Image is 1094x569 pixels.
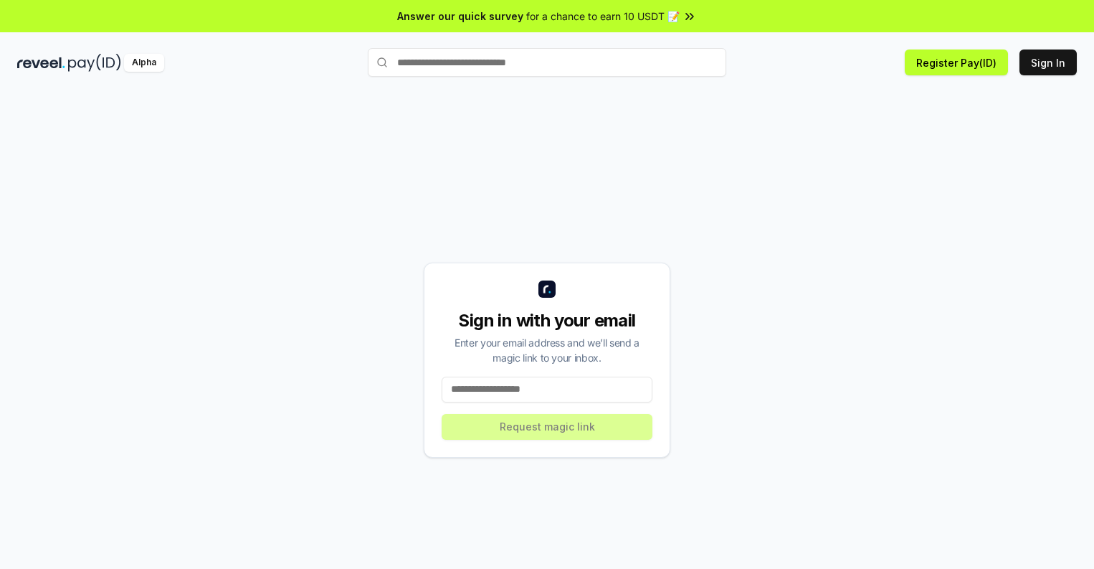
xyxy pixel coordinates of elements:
span: for a chance to earn 10 USDT 📝 [526,9,680,24]
img: pay_id [68,54,121,72]
div: Alpha [124,54,164,72]
div: Enter your email address and we’ll send a magic link to your inbox. [442,335,652,365]
img: logo_small [538,281,556,298]
div: Sign in with your email [442,309,652,332]
img: reveel_dark [17,54,65,72]
span: Answer our quick survey [397,9,523,24]
button: Register Pay(ID) [905,50,1008,75]
button: Sign In [1019,50,1077,75]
